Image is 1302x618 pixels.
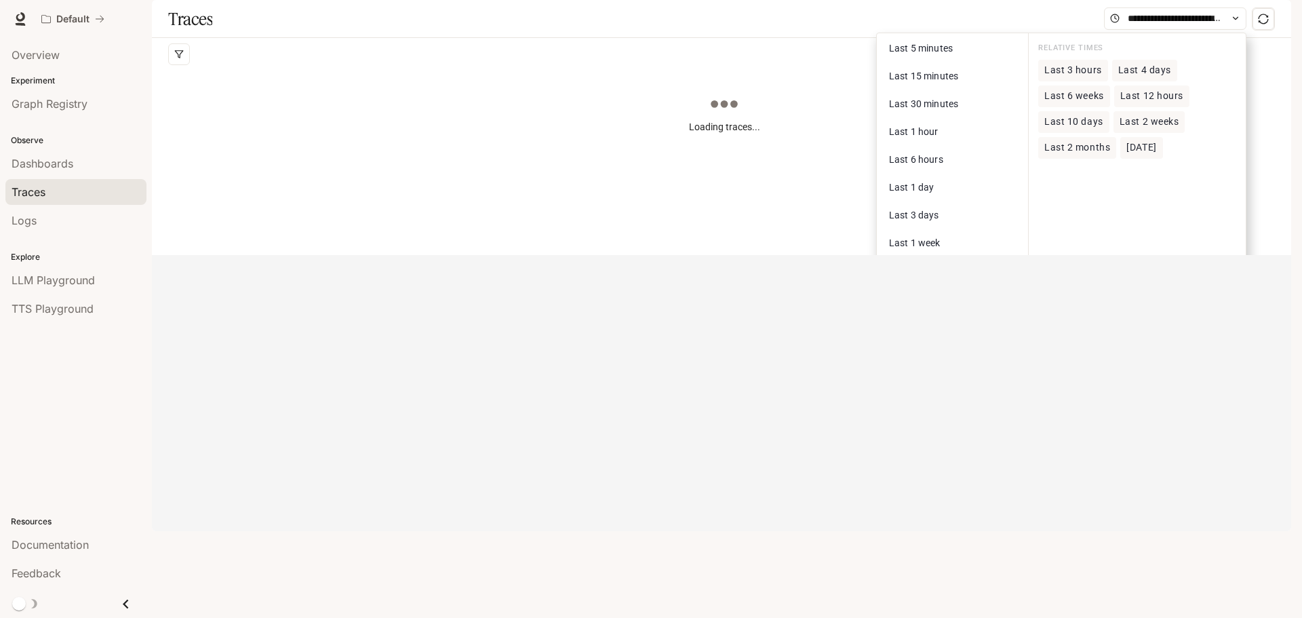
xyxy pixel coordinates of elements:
p: Default [56,14,90,25]
span: [DATE] [1126,142,1156,153]
span: sync [1258,14,1269,24]
span: Last 1 week [889,237,941,248]
button: Last 6 weeks [1038,85,1110,107]
button: Last 15 minutes [880,64,1025,89]
button: Last 3 hours [1038,60,1108,81]
span: Last 4 days [1118,64,1171,76]
button: Last 1 hour [880,119,1025,144]
span: Last 10 days [1044,116,1103,128]
button: Last 2 weeks [1113,111,1185,133]
button: Last 4 days [1112,60,1177,81]
button: Last 6 hours [880,147,1025,172]
span: Last 6 weeks [1044,90,1104,102]
button: Last 1 day [880,175,1025,200]
span: Last 2 months [1044,142,1110,153]
button: Last 1 week [880,231,1025,256]
span: Last 1 day [889,182,934,193]
span: Last 3 days [889,210,939,220]
button: Last 5 minutes [880,36,1025,61]
span: Last 12 hours [1120,90,1183,102]
button: All workspaces [35,5,111,33]
span: Last 2 weeks [1120,116,1179,128]
div: RELATIVE TIMES [1038,42,1236,60]
span: Last 5 minutes [889,43,953,54]
button: Last 30 minutes [880,92,1025,117]
button: Last 12 hours [1114,85,1189,107]
span: Last 30 minutes [889,98,958,109]
span: Last 1 hour [889,126,939,137]
button: Last 3 days [880,203,1025,228]
span: Last 15 minutes [889,71,958,81]
button: [DATE] [1120,137,1162,159]
h1: Traces [168,5,212,33]
button: Last 2 months [1038,137,1116,159]
button: Last 10 days [1038,111,1109,133]
article: Loading traces... [689,119,760,134]
span: Last 6 hours [889,154,943,165]
span: Last 3 hours [1044,64,1102,76]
